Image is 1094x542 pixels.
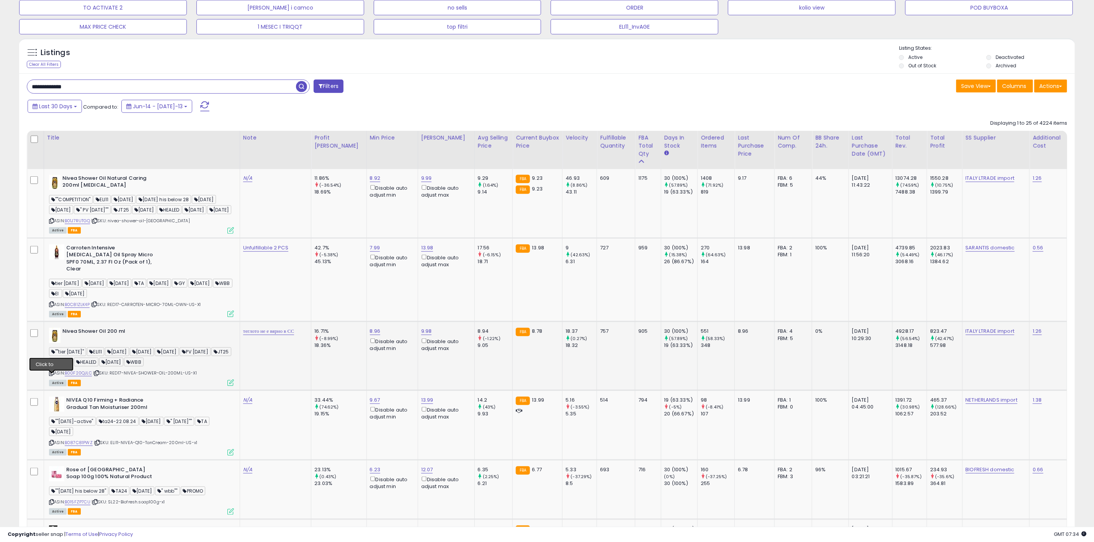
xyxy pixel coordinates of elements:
label: Deactivated [996,54,1024,60]
div: Note [243,134,308,142]
div: FBM: 1 [778,251,806,258]
small: (8.86%) [571,182,588,188]
span: ELI11 [87,347,104,356]
a: N/A [243,396,252,404]
small: Days In Stock. [664,150,669,157]
span: [DATE] [107,279,131,288]
div: [DATE] 10:29:30 [852,328,886,342]
div: Velocity [566,134,594,142]
a: B0C81ZLK4P [65,301,90,308]
b: Rose of [GEOGRAPHIC_DATA] Soap 100g 100% Natural Product [66,466,159,482]
div: 18.37 [566,328,597,335]
div: 18.36% [314,342,366,349]
div: 164 [701,258,734,265]
div: 727 [600,244,629,251]
small: FBA [516,186,530,194]
div: 45.13% [314,258,366,265]
small: (-35.6%) [935,474,954,480]
b: Nivea Shower Oil Natural Caring 200ml [MEDICAL_DATA] [62,175,155,191]
span: HEALED [157,205,182,214]
small: (42.47%) [935,335,954,342]
small: (-36.54%) [319,182,341,188]
span: | SKU: nivea-shower-oil-[GEOGRAPHIC_DATA] [91,218,190,224]
div: Total Rev. [896,134,924,150]
div: Disable auto adjust max [421,253,469,268]
div: 44% [815,175,843,182]
a: ITALY LTRADE import [966,327,1015,335]
div: Days In Stock [664,134,695,150]
span: EI [49,289,62,298]
div: 96% [815,466,843,473]
div: Clear All Filters [27,61,61,68]
a: 0.66 [1033,466,1043,474]
div: 794 [638,397,655,404]
button: Filters [314,80,343,93]
span: [DATE] [49,205,73,214]
span: [DATE] [182,205,206,214]
div: SS supplier [966,134,1027,142]
div: 30 (100%) [664,175,698,182]
div: Num of Comp. [778,134,809,150]
img: 41y+ZSuigGS._SL40_.jpg [49,397,64,412]
span: JT25 [111,205,131,214]
div: 693 [600,466,629,473]
div: FBA Total Qty [638,134,657,158]
span: 9.23 [532,174,543,182]
div: [DATE] 11:56:20 [852,244,886,258]
span: FBA [68,449,81,456]
div: 1175 [638,175,655,182]
span: All listings currently available for purchase on Amazon [49,227,67,234]
a: ITALY LTRADE import [966,174,1015,182]
a: B01J7RUTGQ [65,218,90,224]
span: PV [DATE] [180,347,211,356]
div: Title [47,134,237,142]
small: (57.89%) [669,182,688,188]
a: 9.98 [421,327,432,335]
div: FBA: 1 [778,397,806,404]
img: 31yHTcqHfML._SL40_.jpg [49,244,64,260]
div: 30 (100%) [664,244,698,251]
span: ta24-22.08.24 [96,417,139,426]
div: [DATE] 04:45:00 [852,397,886,410]
span: Jun-14 - [DATE]-13 [133,103,183,110]
div: Additional Cost [1033,134,1064,150]
small: (-6.15%) [483,252,501,258]
div: 234.93 [930,466,962,473]
span: [DATE] [82,279,106,288]
div: Avg Selling Price [478,134,509,150]
div: 100% [815,244,843,251]
a: теглото не е вярно в СС [243,327,294,335]
span: TA [132,279,146,288]
span: [DATE] [132,205,156,214]
small: FBA [516,328,530,336]
span: ""tier [DATE]" [49,347,86,356]
small: (-5%) [669,404,682,410]
button: Actions [1034,80,1067,93]
div: 18.69% [314,189,366,195]
small: (56.54%) [901,335,920,342]
a: NETHERLANDS import [966,396,1018,404]
div: FBA: 6 [778,175,806,182]
div: FBM: 5 [778,335,806,342]
span: GY [172,279,187,288]
div: 19 (63.33%) [664,189,698,195]
div: 19.15% [314,410,366,417]
small: FBA [516,466,530,475]
small: (64.63%) [706,252,726,258]
div: 9.17 [738,175,769,182]
div: 7488.38 [896,189,927,195]
a: 1.26 [1033,327,1042,335]
div: 13.99 [738,397,769,404]
span: [DATE] [49,358,73,366]
small: (42.63%) [571,252,590,258]
small: (128.66%) [935,404,957,410]
div: 8.5 [566,480,597,487]
div: BB Share 24h. [815,134,845,150]
div: [DATE] 11:43:22 [852,175,886,189]
b: NIVEA Q10 Firming + Radiance Gradual Tan Moisturiser 200ml [66,397,159,413]
button: ELI11_InvAGE [551,19,718,34]
div: 551 [701,328,734,335]
div: 100% [815,397,843,404]
button: Last 30 Days [28,100,82,113]
img: 41VmNxtrEjL._SL40_.jpg [49,466,64,482]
